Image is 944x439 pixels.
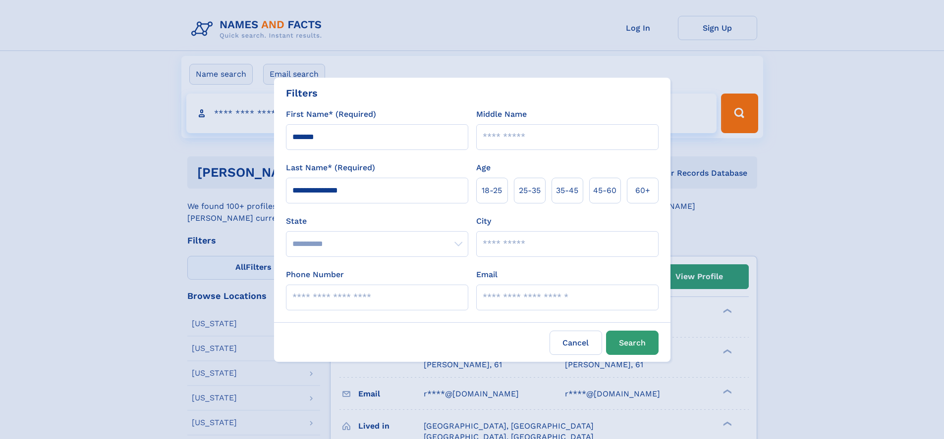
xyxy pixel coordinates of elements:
label: Phone Number [286,269,344,281]
label: Age [476,162,491,174]
label: City [476,215,491,227]
span: 18‑25 [482,185,502,196]
label: First Name* (Required) [286,108,376,120]
label: Email [476,269,498,281]
button: Search [606,331,659,355]
label: Middle Name [476,108,527,120]
label: Last Name* (Required) [286,162,375,174]
span: 45‑60 [593,185,616,196]
span: 60+ [635,185,650,196]
div: Filters [286,86,318,100]
span: 25‑35 [519,185,541,196]
label: Cancel [550,331,602,355]
label: State [286,215,468,227]
span: 35‑45 [556,185,578,196]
